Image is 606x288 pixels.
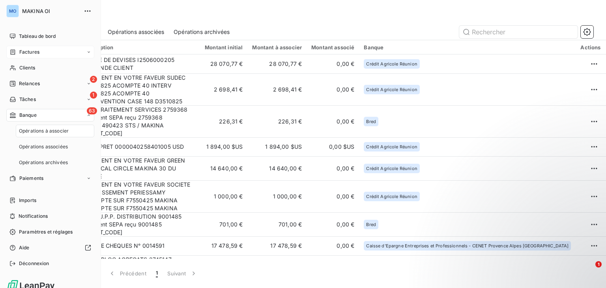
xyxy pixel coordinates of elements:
[197,105,247,137] td: 226,31 €
[595,261,602,267] span: 1
[197,73,247,105] td: 2 698,41 €
[247,105,307,137] td: 226,31 €
[19,213,48,220] span: Notifications
[87,107,97,114] span: 63
[103,265,151,282] button: Précédent
[19,244,30,251] span: Aide
[247,73,307,105] td: 2 698,41 €
[366,62,417,66] span: Crédit Agricole Réunion
[307,137,359,156] td: 0,00 $US
[247,180,307,212] td: 1 000,00 €
[79,105,198,137] td: SUD TRAITEMENT SERVICES 2759368 Virement SEPA reçu 2759368 FACT2490423 STS / MAKINA [SWIFT_CODE]
[197,156,247,180] td: 14 640,00 €
[90,92,97,99] span: 1
[19,33,56,40] span: Tableau de bord
[163,265,202,282] button: Suivant
[364,44,571,50] div: Banque
[366,166,417,171] span: Crédit Agricole Réunion
[79,180,198,212] td: VIREMENT EN VOTRE FAVEUR SOCIETE TERRASSEMENT PERIESSAMY ACOMPTE SUR F7550425 MAKINA ACOMPTE SUR ...
[197,54,247,73] td: 28 070,77 €
[19,260,49,267] span: Déconnexion
[19,112,37,119] span: Banque
[22,8,79,14] span: MAKINA OI
[197,180,247,212] td: 1 000,00 €
[307,54,359,73] td: 0,00 €
[247,212,307,236] td: 701,00 €
[156,269,158,277] span: 1
[197,137,247,156] td: 1 894,00 $US
[579,261,598,280] iframe: Intercom live chat
[151,265,163,282] button: 1
[307,180,359,212] td: 0,00 €
[247,54,307,73] td: 28 070,77 €
[197,212,247,236] td: 701,00 €
[252,44,302,50] div: Montant à associer
[6,5,19,17] div: MO
[19,143,68,150] span: Opérations associées
[202,44,243,50] div: Montant initial
[307,212,359,236] td: 0,00 €
[19,49,39,56] span: Factures
[247,236,307,255] td: 17 478,59 €
[6,241,94,254] a: Aide
[19,96,36,103] span: Tâches
[79,137,198,156] td: REAL PRET 0000040258401005 USD
[580,44,600,50] div: Actions
[307,73,359,105] td: 0,00 €
[197,255,247,287] td: 6 182,41 €
[366,243,569,248] span: Caisse d'Epargne Entreprises et Professionnels - CENET Provence Alpes [GEOGRAPHIC_DATA]
[79,255,198,287] td: PREFABLOC AGREGATS 2745147 Virement SEPA reçu 2745147 YR REGLT MAKINA YR REGLT MAKINA [SWIFT_CODE]
[84,44,193,50] div: Description
[19,64,35,71] span: Clients
[174,28,230,36] span: Opérations archivées
[79,54,198,73] td: VENTE DE DEVISES I2506000205 DEMANDE CLIENT
[459,26,578,38] input: Rechercher
[79,236,198,255] td: REMISE CHEQUES N° 0014591
[366,194,417,199] span: Crédit Agricole Réunion
[19,175,43,182] span: Paiements
[90,76,97,83] span: 2
[366,222,376,227] span: Bred
[307,156,359,180] td: 0,00 €
[247,255,307,287] td: 6 182,41 €
[307,105,359,137] td: 0,00 €
[108,28,164,36] span: Opérations associées
[366,144,417,149] span: Crédit Agricole Réunion
[19,197,36,204] span: Imports
[247,156,307,180] td: 14 640,00 €
[79,156,198,180] td: VIREMENT EN VOTRE FAVEUR GREEN TROPICAL CIRCLE MAKINA 30 DU SOLDE
[247,137,307,156] td: 1 894,00 $US
[19,159,68,166] span: Opérations archivées
[311,44,354,50] div: Montant associé
[307,236,359,255] td: 0,00 €
[79,212,198,236] td: SARL J.P.P. DISTRIBUTION 9001485 Virement SEPA reçu 9001485 [SWIFT_CODE]
[79,73,198,105] td: VIREMENT EN VOTRE FAVEUR SUDEC D3510825 ACOMPTE 40 INTERV D3510825 ACOMPTE 40 INTERVENTION CASE 1...
[197,236,247,255] td: 17 478,59 €
[448,211,606,267] iframe: Intercom notifications message
[19,80,40,87] span: Relances
[19,228,73,236] span: Paramètres et réglages
[366,87,417,92] span: Crédit Agricole Réunion
[307,255,359,287] td: 0,00 €
[19,127,69,135] span: Opérations à associer
[366,119,376,124] span: Bred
